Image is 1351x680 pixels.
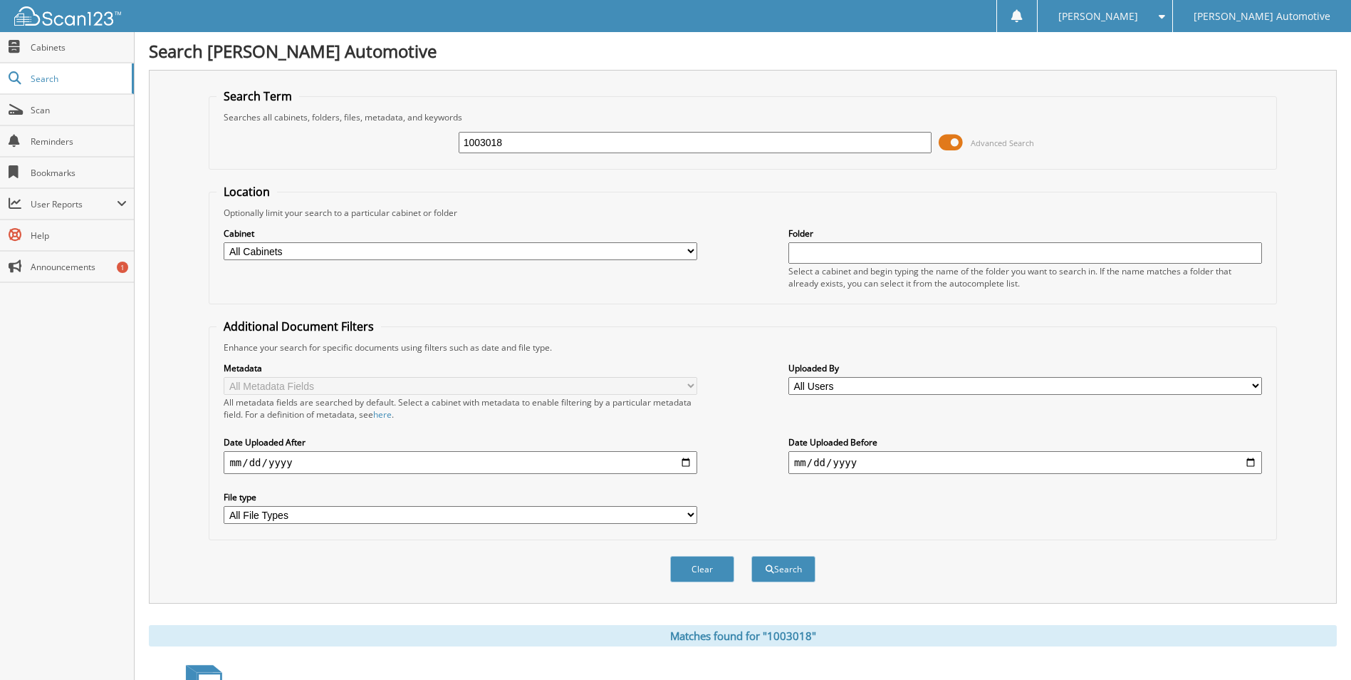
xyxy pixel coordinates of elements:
label: Cabinet [224,227,697,239]
legend: Search Term [217,88,299,104]
span: [PERSON_NAME] Automotive [1194,12,1330,21]
span: [PERSON_NAME] [1058,12,1138,21]
label: Date Uploaded After [224,436,697,448]
span: Cabinets [31,41,127,53]
span: Help [31,230,127,242]
legend: Location [217,184,277,200]
label: Metadata [224,362,697,374]
h1: Search [PERSON_NAME] Automotive [149,39,1337,63]
span: Advanced Search [971,138,1034,148]
span: Scan [31,104,127,116]
label: File type [224,491,697,503]
button: Clear [670,556,734,582]
input: start [224,451,697,474]
div: Matches found for "1003018" [149,625,1337,646]
div: Searches all cabinets, folders, files, metadata, and keywords [217,111,1268,123]
div: 1 [117,262,128,273]
label: Folder [788,227,1262,239]
a: here [373,408,392,421]
label: Uploaded By [788,362,1262,374]
div: Enhance your search for specific documents using filters such as date and file type. [217,341,1268,354]
div: Select a cabinet and begin typing the name of the folder you want to search in. If the name match... [788,265,1262,289]
img: scan123-logo-white.svg [14,6,121,26]
label: Date Uploaded Before [788,436,1262,448]
span: Bookmarks [31,167,127,179]
input: end [788,451,1262,474]
span: Search [31,73,125,85]
span: Reminders [31,135,127,148]
span: User Reports [31,198,117,210]
div: Optionally limit your search to a particular cabinet or folder [217,207,1268,219]
span: Announcements [31,261,127,273]
div: All metadata fields are searched by default. Select a cabinet with metadata to enable filtering b... [224,396,697,421]
button: Search [751,556,815,582]
legend: Additional Document Filters [217,319,381,334]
